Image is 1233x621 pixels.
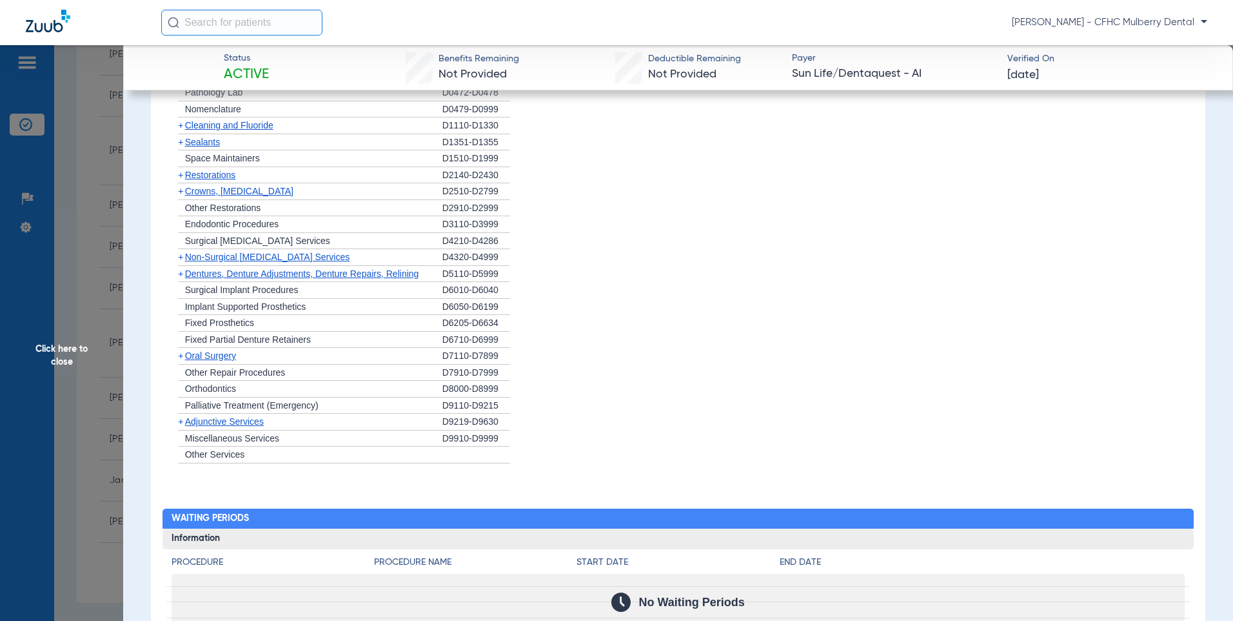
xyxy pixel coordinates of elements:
span: + [178,252,183,262]
span: + [178,269,183,279]
h4: Procedure Name [374,556,577,569]
div: D6710-D6999 [442,332,510,349]
span: Restorations [185,170,236,180]
div: D7110-D7899 [442,348,510,365]
h2: Waiting Periods [163,509,1194,529]
div: D6010-D6040 [442,282,510,299]
span: Sun Life/Dentaquest - AI [792,66,996,82]
div: D8000-D8999 [442,381,510,398]
div: D0472-D0478 [442,85,510,101]
span: No Waiting Periods [638,596,744,609]
span: Endodontic Procedures [185,219,279,229]
div: D4210-D4286 [442,233,510,250]
span: Cleaning and Fluoride [185,120,273,130]
span: Palliative Treatment (Emergency) [185,400,319,411]
div: D1351-D1355 [442,134,510,151]
span: Fixed Prosthetics [185,318,254,328]
span: Other Restorations [185,203,261,213]
span: Oral Surgery [185,351,236,361]
span: Dentures, Denture Adjustments, Denture Repairs, Relining [185,269,419,279]
div: D1510-D1999 [442,150,510,167]
img: Zuub Logo [26,10,70,32]
div: D9910-D9999 [442,431,510,447]
span: Not Provided [439,68,507,80]
span: + [178,186,183,196]
span: Surgical Implant Procedures [185,285,299,295]
span: + [178,351,183,361]
span: Deductible Remaining [648,52,741,66]
img: Search Icon [168,17,179,28]
div: D3110-D3999 [442,216,510,233]
div: D5110-D5999 [442,266,510,283]
span: Other Services [185,449,245,460]
app-breakdown-title: Procedure [172,556,374,574]
div: D6050-D6199 [442,299,510,316]
span: Miscellaneous Services [185,433,279,443]
span: Active [224,66,269,84]
span: Space Maintainers [185,153,260,163]
div: D4320-D4999 [442,249,510,266]
span: Orthodontics [185,383,236,394]
input: Search for patients [161,10,322,36]
span: Benefits Remaining [439,52,519,66]
div: D2510-D2799 [442,183,510,200]
div: D6205-D6634 [442,315,510,332]
span: Implant Supported Prosthetics [185,301,306,312]
h4: End Date [780,556,1185,569]
div: D2140-D2430 [442,167,510,184]
div: D9110-D9215 [442,398,510,414]
span: Pathology Lab [185,87,243,97]
div: D9219-D9630 [442,414,510,431]
span: Payer [792,52,996,65]
span: + [178,416,183,427]
h3: Information [163,529,1194,549]
div: D2910-D2999 [442,200,510,217]
app-breakdown-title: Procedure Name [374,556,577,574]
h4: Start Date [577,556,779,569]
span: Non-Surgical [MEDICAL_DATA] Services [185,252,350,262]
span: + [178,120,183,130]
span: + [178,137,183,147]
img: Calendar [611,593,631,612]
span: Crowns, [MEDICAL_DATA] [185,186,293,196]
div: D7910-D7999 [442,365,510,382]
h4: Procedure [172,556,374,569]
span: Status [224,52,269,65]
span: Nomenclature [185,104,241,114]
app-breakdown-title: End Date [780,556,1185,574]
span: Other Repair Procedures [185,367,286,378]
span: [DATE] [1007,67,1039,83]
span: Sealants [185,137,220,147]
span: Fixed Partial Denture Retainers [185,334,311,345]
span: Not Provided [648,68,716,80]
span: + [178,170,183,180]
div: D0479-D0999 [442,101,510,118]
div: D1110-D1330 [442,117,510,134]
span: Surgical [MEDICAL_DATA] Services [185,236,330,246]
app-breakdown-title: Start Date [577,556,779,574]
span: Adjunctive Services [185,416,264,427]
span: [PERSON_NAME] - CFHC Mulberry Dental [1012,16,1207,29]
iframe: Chat Widget [1169,559,1233,621]
span: Verified On [1007,52,1212,66]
